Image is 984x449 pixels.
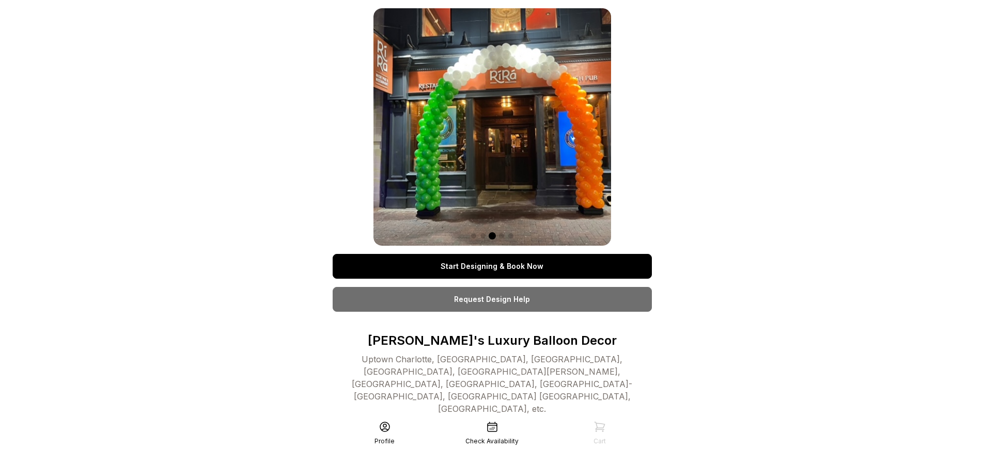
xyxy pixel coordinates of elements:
div: Cart [593,437,606,445]
a: Start Designing & Book Now [333,254,652,279]
div: Check Availability [465,437,519,445]
div: Profile [374,437,395,445]
p: [PERSON_NAME]'s Luxury Balloon Decor [333,332,652,349]
a: Request Design Help [333,287,652,312]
